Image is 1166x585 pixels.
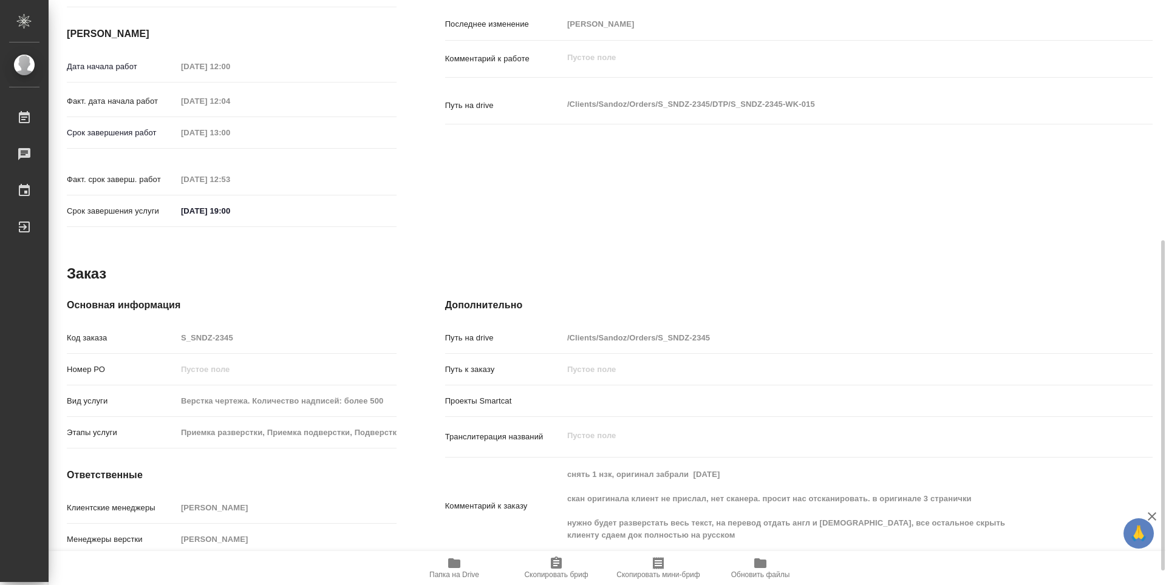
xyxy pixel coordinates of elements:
input: Пустое поле [177,499,397,516]
span: Скопировать мини-бриф [616,570,700,579]
p: Номер РО [67,364,177,376]
span: Обновить файлы [731,570,790,579]
p: Путь к заказу [445,364,563,376]
input: Пустое поле [177,424,397,441]
input: Пустое поле [177,124,283,141]
span: 🙏 [1128,521,1149,546]
h4: Основная информация [67,298,397,313]
p: Путь на drive [445,332,563,344]
input: Пустое поле [563,360,1094,378]
p: Комментарий к работе [445,53,563,65]
p: Факт. дата начала работ [67,95,177,107]
textarea: /Clients/Sandoz/Orders/S_SNDZ-2345/DTP/S_SNDZ-2345-WK-015 [563,94,1094,115]
p: Комментарий к заказу [445,500,563,512]
p: Срок завершения услуги [67,205,177,217]
p: Вид услуги [67,395,177,407]
input: Пустое поле [177,58,283,75]
span: Скопировать бриф [524,570,588,579]
input: Пустое поле [177,360,397,378]
p: Проекты Smartcat [445,395,563,407]
h4: Дополнительно [445,298,1153,313]
h4: Ответственные [67,468,397,482]
input: Пустое поле [177,392,397,410]
input: Пустое поле [563,15,1094,33]
input: Пустое поле [177,92,283,110]
p: Код заказа [67,332,177,344]
span: Папка на Drive [429,570,479,579]
textarea: снять 1 нзк, оригинал забрали [DATE] скан оригинала клиент не прислал, нет сканера. просит нас от... [563,464,1094,546]
button: Обновить файлы [709,551,811,585]
h4: [PERSON_NAME] [67,27,397,41]
button: Скопировать мини-бриф [607,551,709,585]
p: Транслитерация названий [445,431,563,443]
input: Пустое поле [563,329,1094,347]
p: Путь на drive [445,100,563,112]
p: Этапы услуги [67,427,177,439]
input: ✎ Введи что-нибудь [177,202,283,220]
p: Клиентские менеджеры [67,502,177,514]
p: Срок завершения работ [67,127,177,139]
input: Пустое поле [177,329,397,347]
p: Факт. срок заверш. работ [67,174,177,186]
p: Менеджеры верстки [67,533,177,546]
button: Папка на Drive [403,551,505,585]
button: 🙏 [1123,518,1154,549]
p: Дата начала работ [67,61,177,73]
h2: Заказ [67,264,106,283]
p: Последнее изменение [445,18,563,30]
button: Скопировать бриф [505,551,607,585]
input: Пустое поле [177,171,283,188]
input: Пустое поле [177,530,397,548]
